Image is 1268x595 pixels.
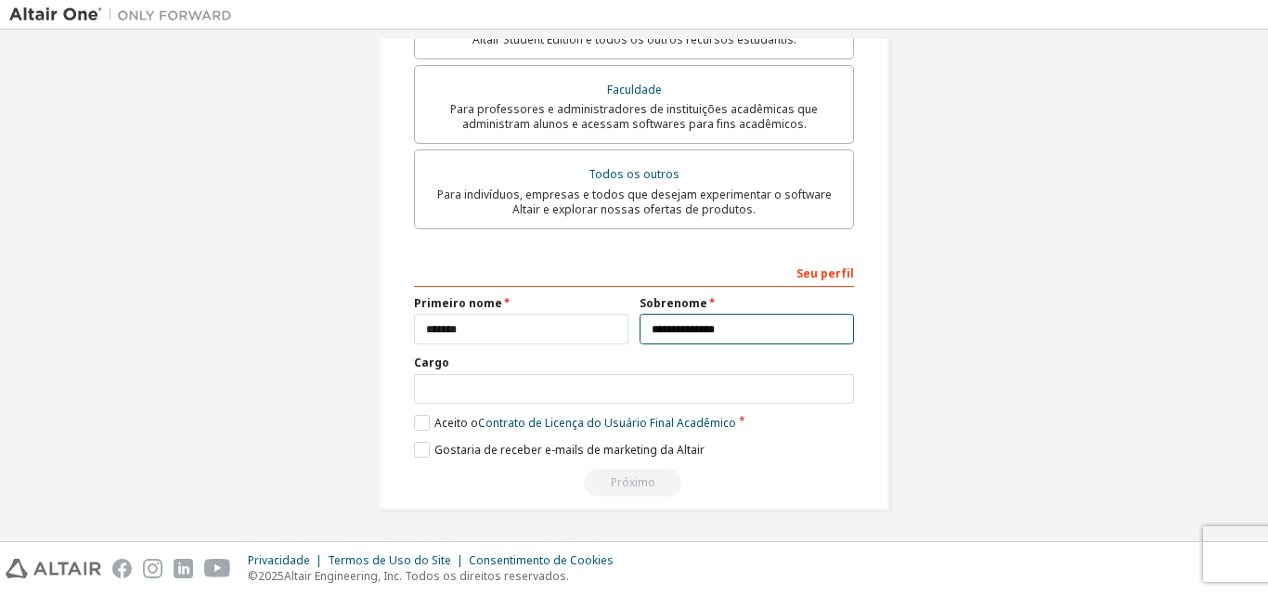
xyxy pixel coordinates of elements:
font: Aceito o [434,415,478,431]
font: Altair Engineering, Inc. Todos os direitos reservados. [284,568,569,584]
font: Todos os outros [589,166,679,182]
img: linkedin.svg [174,559,193,578]
font: Consentimento de Cookies [469,552,614,568]
img: facebook.svg [112,559,132,578]
font: Seu perfil [796,265,854,281]
font: Privacidade [248,552,310,568]
font: 2025 [258,568,284,584]
font: Faculdade [607,82,662,97]
font: Termos de Uso do Site [328,552,451,568]
font: Cargo [414,355,449,370]
font: Gostaria de receber e-mails de marketing da Altair [434,442,705,458]
img: instagram.svg [143,559,162,578]
font: Para indivíduos, empresas e todos que desejam experimentar o software Altair e explorar nossas of... [437,187,832,217]
font: Contrato de Licença do Usuário Final [478,415,674,431]
font: Sobrenome [640,295,707,311]
font: Primeiro nome [414,295,502,311]
img: Altair Um [9,6,241,24]
font: Acadêmico [677,415,736,431]
img: youtube.svg [204,559,231,578]
div: Read and acccept EULA to continue [414,469,854,497]
font: © [248,568,258,584]
font: Para professores e administradores de instituições acadêmicas que administram alunos e acessam so... [450,101,818,132]
img: altair_logo.svg [6,559,101,578]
